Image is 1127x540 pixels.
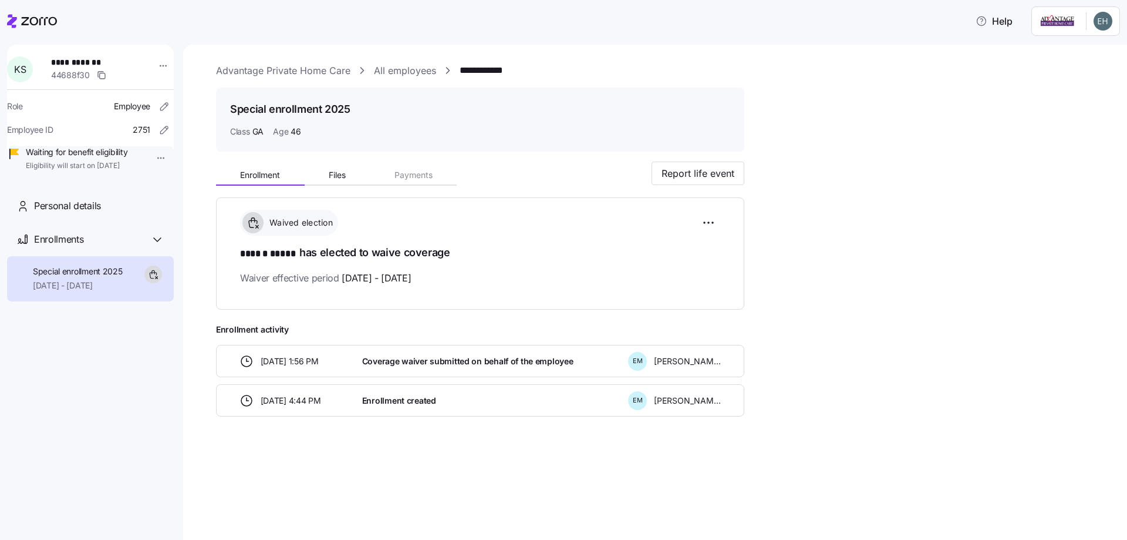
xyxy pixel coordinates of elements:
[216,324,744,336] span: Enrollment activity
[652,162,744,185] button: Report life event
[329,171,346,179] span: Files
[261,395,321,407] span: [DATE] 4:44 PM
[34,199,101,213] span: Personal details
[216,63,350,78] a: Advantage Private Home Care
[240,271,411,286] span: Waiver effective period
[654,395,721,407] span: [PERSON_NAME]
[33,280,123,291] span: [DATE] - [DATE]
[362,355,573,367] span: Coverage waiver submitted on behalf of the employee
[7,124,53,136] span: Employee ID
[362,395,436,407] span: Enrollment created
[7,100,23,112] span: Role
[633,397,643,404] span: E M
[14,65,26,74] span: K S
[230,102,350,116] h1: Special enrollment 2025
[633,358,643,364] span: E M
[394,171,433,179] span: Payments
[230,126,250,137] span: Class
[976,14,1013,28] span: Help
[133,124,150,136] span: 2751
[51,69,90,81] span: 44688f30
[240,245,720,261] h1: has elected to waive coverage
[26,161,127,171] span: Eligibility will start on [DATE]
[291,126,301,137] span: 46
[342,271,411,286] span: [DATE] - [DATE]
[654,355,721,367] span: [PERSON_NAME]
[26,146,127,158] span: Waiting for benefit eligibility
[33,266,123,277] span: Special enrollment 2025
[1039,14,1077,28] img: Employer logo
[966,9,1022,33] button: Help
[374,63,436,78] a: All employees
[252,126,264,137] span: GA
[114,100,150,112] span: Employee
[261,355,319,367] span: [DATE] 1:56 PM
[273,126,288,137] span: Age
[1094,12,1112,31] img: 94bab8815199c1010a66c50ce00e2a17
[266,217,333,229] span: Waived election
[662,166,734,180] span: Report life event
[240,171,280,179] span: Enrollment
[34,232,83,247] span: Enrollments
